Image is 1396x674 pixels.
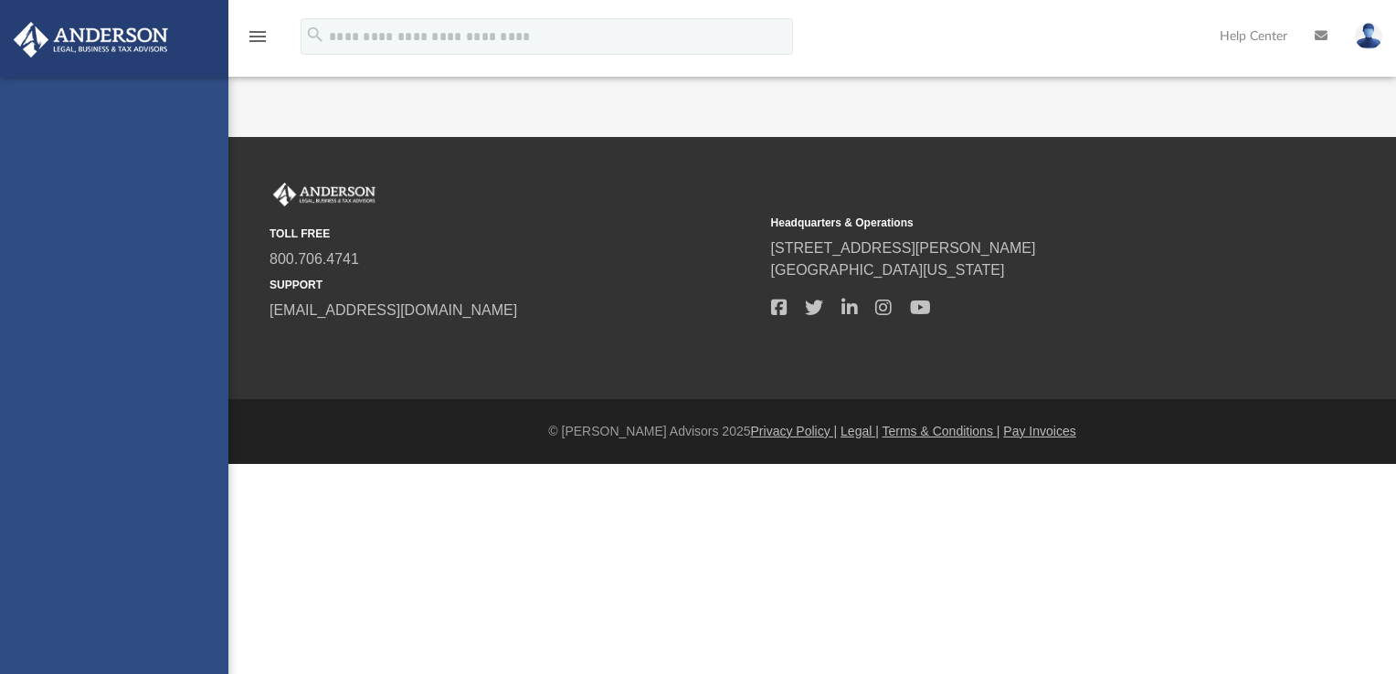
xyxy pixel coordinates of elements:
[8,22,174,58] img: Anderson Advisors Platinum Portal
[883,424,1000,438] a: Terms & Conditions |
[751,424,838,438] a: Privacy Policy |
[270,302,517,318] a: [EMAIL_ADDRESS][DOMAIN_NAME]
[1355,23,1382,49] img: User Pic
[771,215,1260,231] small: Headquarters & Operations
[247,35,269,47] a: menu
[771,262,1005,278] a: [GEOGRAPHIC_DATA][US_STATE]
[247,26,269,47] i: menu
[270,226,758,242] small: TOLL FREE
[1003,424,1075,438] a: Pay Invoices
[228,422,1396,441] div: © [PERSON_NAME] Advisors 2025
[841,424,879,438] a: Legal |
[305,25,325,45] i: search
[771,240,1036,256] a: [STREET_ADDRESS][PERSON_NAME]
[270,251,359,267] a: 800.706.4741
[270,277,758,293] small: SUPPORT
[270,183,379,206] img: Anderson Advisors Platinum Portal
